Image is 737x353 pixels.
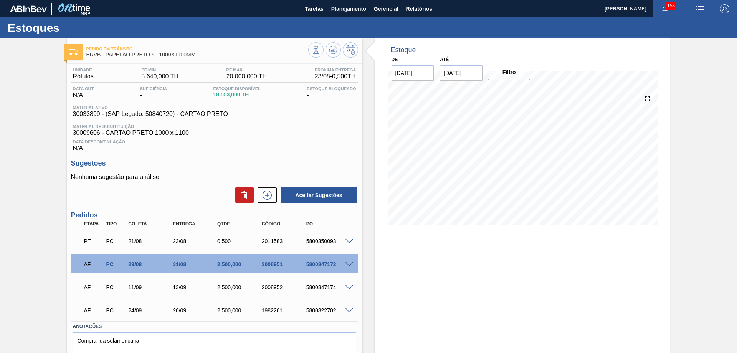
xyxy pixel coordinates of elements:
[73,73,94,80] span: Rótulos
[126,238,176,244] div: 21/08/2025
[71,159,358,167] h3: Sugestões
[104,307,127,313] div: Pedido de Compra
[141,68,178,72] span: PE MIN
[126,261,176,267] div: 29/08/2025
[215,261,265,267] div: 2.500,000
[141,73,178,80] span: 5.640,000 TH
[8,23,144,32] h1: Estoques
[392,65,434,81] input: dd/mm/yyyy
[304,307,354,313] div: 5800322702
[331,4,366,13] span: Planejamento
[653,3,677,14] button: Notificações
[86,52,308,58] span: BRVB - PAPELÃO PRETO 50 1000X1100MM
[71,174,358,181] p: Nenhuma sugestão para análise
[374,4,398,13] span: Gerencial
[171,284,221,290] div: 13/09/2025
[171,238,221,244] div: 23/08/2025
[304,261,354,267] div: 5800347172
[171,307,221,313] div: 26/09/2025
[84,261,103,267] p: AF
[71,86,96,99] div: N/A
[82,256,105,273] div: Aguardando Faturamento
[696,4,705,13] img: userActions
[254,187,277,203] div: Nova sugestão
[82,279,105,296] div: Aguardando Faturamento
[260,284,310,290] div: 2008952
[304,221,354,227] div: PO
[84,284,103,290] p: AF
[307,86,356,91] span: Estoque Bloqueado
[305,86,358,99] div: -
[104,238,127,244] div: Pedido de Compra
[213,86,261,91] span: Estoque Disponível
[305,4,324,13] span: Tarefas
[73,105,228,110] span: Material ativo
[126,307,176,313] div: 24/09/2025
[82,302,105,319] div: Aguardando Faturamento
[73,111,228,118] span: 30033899 - (SAP Legado: 50840720) - CARTAO PRETO
[82,233,105,250] div: Pedido em Trânsito
[104,284,127,290] div: Pedido de Compra
[69,49,78,55] img: Ícone
[720,4,729,13] img: Logout
[126,221,176,227] div: Coleta
[308,42,324,58] button: Visão Geral dos Estoques
[126,284,176,290] div: 11/09/2025
[440,65,483,81] input: dd/mm/yyyy
[213,92,261,98] span: 18.553,000 TH
[260,307,310,313] div: 1982261
[391,46,416,54] div: Estoque
[215,238,265,244] div: 0,500
[304,238,354,244] div: 5800350093
[231,187,254,203] div: Excluir Sugestões
[171,221,221,227] div: Entrega
[171,261,221,267] div: 31/08/2025
[71,136,358,152] div: N/A
[326,42,341,58] button: Atualizar Gráfico
[277,187,358,204] div: Aceitar Sugestões
[488,65,530,80] button: Filtro
[73,139,356,144] span: Data Descontinuação
[215,284,265,290] div: 2.500,000
[666,2,676,10] span: 158
[104,261,127,267] div: Pedido de Compra
[10,5,47,12] img: TNhmsLtSVTkK8tSr43FrP2fwEKptu5GPRR3wAAAABJRU5ErkJggg==
[73,129,356,136] span: 30009606 - CARTAO PRETO 1000 x 1100
[86,46,308,51] span: Pedido em Trânsito
[215,307,265,313] div: 2.500,000
[281,187,357,203] button: Aceitar Sugestões
[392,57,398,62] label: De
[406,4,432,13] span: Relatórios
[82,221,105,227] div: Etapa
[73,86,94,91] span: Data out
[73,124,356,129] span: Material de Substituição
[440,57,449,62] label: Até
[226,68,267,72] span: PE MAX
[315,68,356,72] span: Próxima Entrega
[215,221,265,227] div: Qtde
[71,211,358,219] h3: Pedidos
[138,86,169,99] div: -
[304,284,354,290] div: 5800347174
[260,221,310,227] div: Código
[104,221,127,227] div: Tipo
[73,68,94,72] span: Unidade
[343,42,358,58] button: Programar Estoque
[260,238,310,244] div: 2011583
[73,321,356,332] label: Anotações
[260,261,310,267] div: 2008951
[84,238,103,244] p: PT
[226,73,267,80] span: 20.000,000 TH
[140,86,167,91] span: Suficiência
[84,307,103,313] p: AF
[315,73,356,80] span: 23/08 - 0,500 TH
